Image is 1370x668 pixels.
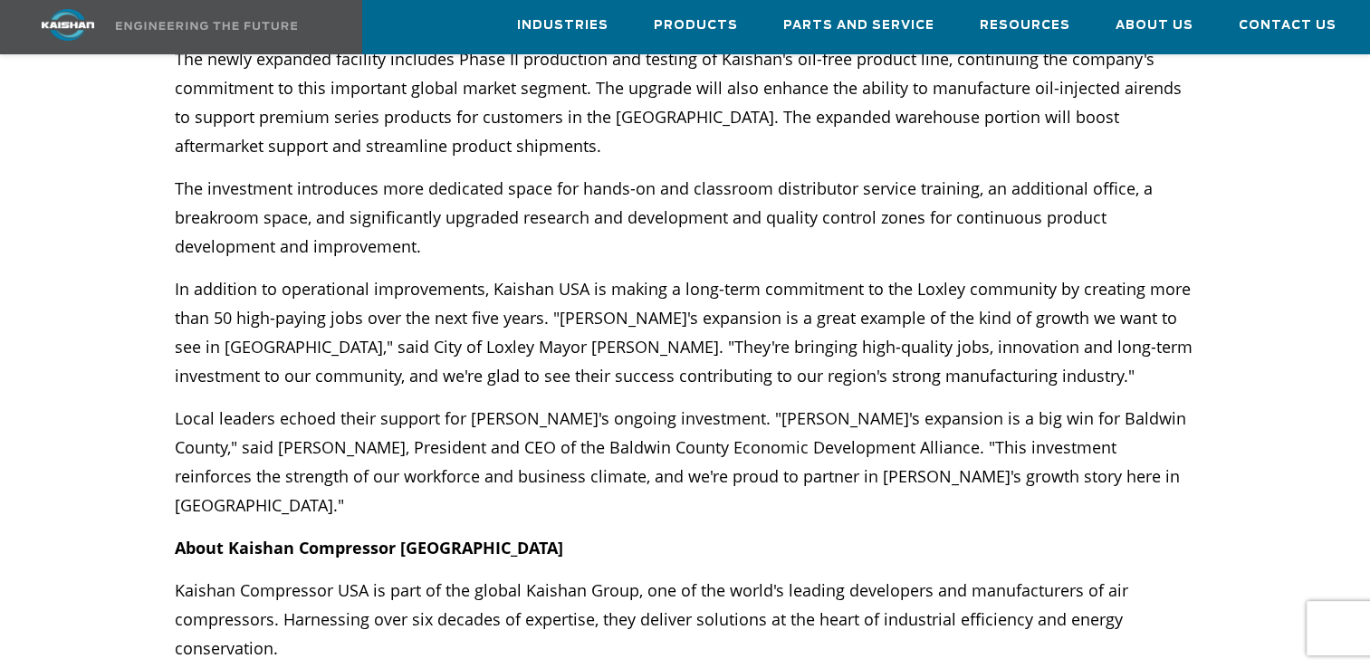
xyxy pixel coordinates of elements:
strong: About Kaishan Compressor [GEOGRAPHIC_DATA] [175,537,563,558]
span: Resources [980,15,1070,36]
a: Industries [517,1,608,50]
a: About Us [1116,1,1193,50]
img: Engineering the future [116,22,297,30]
a: Products [654,1,738,50]
a: Parts and Service [783,1,934,50]
span: Products [654,15,738,36]
span: About Us [1116,15,1193,36]
p: The investment introduces more dedicated space for hands-on and classroom distributor service tra... [175,174,1196,261]
p: Local leaders echoed their support for [PERSON_NAME]'s ongoing investment. "[PERSON_NAME]'s expan... [175,404,1196,520]
a: Contact Us [1239,1,1336,50]
a: Resources [980,1,1070,50]
p: Kaishan Compressor USA is part of the global Kaishan Group, one of the world's leading developers... [175,576,1196,663]
span: Industries [517,15,608,36]
p: In addition to operational improvements, Kaishan USA is making a long-term commitment to the Loxl... [175,274,1196,390]
span: Contact Us [1239,15,1336,36]
p: The newly expanded facility includes Phase II production and testing of Kaishan's oil-free produc... [175,44,1196,160]
span: Parts and Service [783,15,934,36]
